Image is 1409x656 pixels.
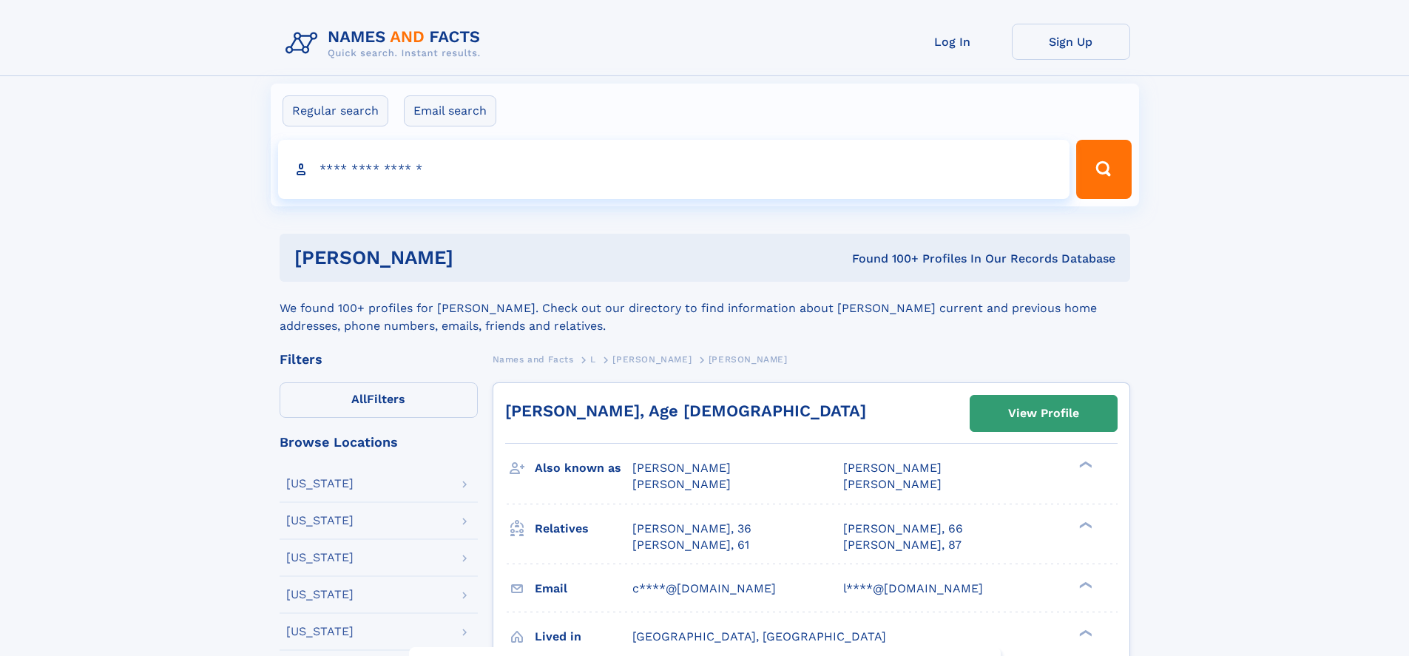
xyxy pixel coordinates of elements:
[286,626,354,638] div: [US_STATE]
[612,354,692,365] span: [PERSON_NAME]
[505,402,866,420] a: [PERSON_NAME], Age [DEMOGRAPHIC_DATA]
[1075,628,1093,638] div: ❯
[652,251,1115,267] div: Found 100+ Profiles In Our Records Database
[278,140,1070,199] input: search input
[294,248,653,267] h1: [PERSON_NAME]
[1076,140,1131,199] button: Search Button
[590,350,596,368] a: L
[1008,396,1079,430] div: View Profile
[632,461,731,475] span: [PERSON_NAME]
[612,350,692,368] a: [PERSON_NAME]
[280,436,478,449] div: Browse Locations
[283,95,388,126] label: Regular search
[351,392,367,406] span: All
[286,552,354,564] div: [US_STATE]
[535,576,632,601] h3: Email
[280,282,1130,335] div: We found 100+ profiles for [PERSON_NAME]. Check out our directory to find information about [PERS...
[493,350,574,368] a: Names and Facts
[535,516,632,541] h3: Relatives
[970,396,1117,431] a: View Profile
[404,95,496,126] label: Email search
[893,24,1012,60] a: Log In
[843,537,962,553] a: [PERSON_NAME], 87
[1075,580,1093,589] div: ❯
[843,521,963,537] a: [PERSON_NAME], 66
[280,382,478,418] label: Filters
[286,478,354,490] div: [US_STATE]
[280,353,478,366] div: Filters
[632,521,751,537] a: [PERSON_NAME], 36
[286,515,354,527] div: [US_STATE]
[709,354,788,365] span: [PERSON_NAME]
[1075,460,1093,470] div: ❯
[632,629,886,643] span: [GEOGRAPHIC_DATA], [GEOGRAPHIC_DATA]
[1075,520,1093,530] div: ❯
[843,477,942,491] span: [PERSON_NAME]
[843,461,942,475] span: [PERSON_NAME]
[535,624,632,649] h3: Lived in
[280,24,493,64] img: Logo Names and Facts
[590,354,596,365] span: L
[632,537,749,553] a: [PERSON_NAME], 61
[535,456,632,481] h3: Also known as
[632,477,731,491] span: [PERSON_NAME]
[286,589,354,601] div: [US_STATE]
[1012,24,1130,60] a: Sign Up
